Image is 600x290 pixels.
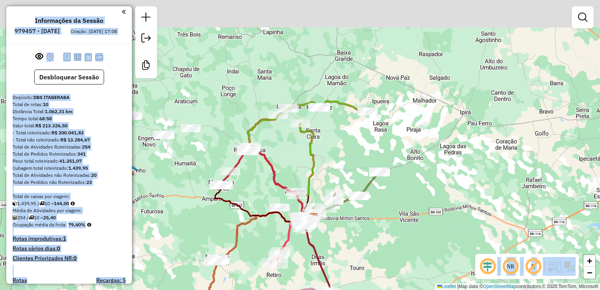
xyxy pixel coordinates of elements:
a: Rotas [13,277,27,284]
div: Criação: [DATE] 17:08 [68,28,120,35]
a: Clique aqui para minimizar o painel [122,7,126,16]
strong: 1 [63,235,66,242]
a: Criar modelo [138,57,154,75]
div: Total de rotas: [13,101,126,108]
h4: Rotas vários dias: [13,245,126,252]
div: Tempo total: [13,115,126,122]
span: Ocultar deslocamento [478,257,497,276]
em: Média calculada utilizando a maior ocupação (%Peso ou %Cubagem) de cada rota da sessão. Rotas cro... [87,222,91,227]
span: Ocultar NR [501,257,520,276]
div: Total de caixas por viagem: [13,193,126,200]
a: Zoom out [584,267,595,279]
strong: 341 [77,151,86,157]
strong: 41.351,07 [59,158,82,164]
img: Rui Barbosa [246,145,256,155]
div: Atividade não roteirizada - BUTECO DA NAY [269,204,289,211]
i: Total de rotas [29,215,34,220]
img: Lajedinho [128,165,138,176]
strong: DBS ITABERABA [33,94,70,100]
div: Distância Total: [13,108,126,115]
img: DBS ITABERABA [309,213,319,223]
button: Visualizar relatório de Roteirização [72,51,83,62]
span: | [457,284,458,289]
strong: 1.439,95 [68,165,88,171]
h4: Clientes Priorizados NR: [13,255,126,262]
div: Total de Atividades não Roteirizadas: [13,172,126,179]
div: Map data © contributors,© 2025 TomTom, Microsoft [435,283,600,290]
div: - Total roteirizado: [13,129,126,136]
div: Atividade não roteirizada - ANALU [154,131,174,139]
div: Média de Atividades por viagem: [13,207,126,214]
strong: 20 [91,172,97,178]
div: Atividade não roteirizada - BISTRO BAR E REST [154,131,174,139]
strong: 254 [82,144,90,150]
a: Zoom in [584,255,595,267]
button: Exibir sessão original [34,51,45,63]
strong: R$ 213.326,50 [35,123,68,128]
strong: 23 [86,179,92,185]
div: Atividade não roteirizada - BAR DO CALIXTO [181,124,200,132]
h4: Rotas improdutivas: [13,235,126,242]
span: + [587,256,592,266]
div: Total de Pedidos não Roteirizados: [13,179,126,186]
a: Exportar sessão [138,30,154,48]
strong: 1.062,31 km [45,108,73,114]
button: Imprimir Rotas [93,51,105,63]
img: Boa Vista do Tupim [214,255,224,265]
strong: 0 [57,245,60,252]
button: Visualizar Romaneio [83,51,93,63]
i: Total de rotas [39,201,44,206]
div: Atividade não roteirizada - ( MERCADINHO DO MARC [181,125,201,132]
strong: 68:58 [39,116,52,121]
div: Valor total: [13,122,126,129]
div: - Total não roteirizado: [13,136,126,143]
strong: 0 [73,255,77,262]
h6: 979457 - [DATE] [15,28,60,35]
img: Exibir/Ocultar setores [563,260,576,273]
span: Ocupação média da frota: [13,222,67,228]
strong: 25,40 [43,215,56,220]
div: Depósito: [13,94,126,101]
img: Fluxo de ruas [547,260,559,273]
strong: R$ 13.284,67 [60,137,90,143]
div: Peso total roteirizado: [13,158,126,165]
h4: Recargas: 5 [96,277,126,284]
span: − [587,268,592,277]
div: Cubagem total roteirizado: [13,165,126,172]
strong: R$ 200.041,83 [51,130,84,136]
div: Total de Atividades Roteirizadas: [13,143,126,151]
div: 1.439,95 / 10 = [13,200,126,207]
strong: 144,00 [54,200,69,206]
button: Desbloquear Sessão [34,70,104,84]
strong: 10 [43,101,48,107]
strong: 79,60% [68,222,86,228]
i: Total de Atividades [13,215,17,220]
h4: Informações da Sessão [35,17,103,24]
button: Logs desbloquear sessão [62,51,72,63]
div: Atividade não roteirizada - MERCADINHO UNIAO [122,112,142,120]
a: Nova sessão e pesquisa [138,9,154,27]
a: Exibir filtros [575,9,591,25]
i: Meta Caixas/viagem: 1,00 Diferença: 143,00 [71,201,75,206]
div: Atividade não roteirizada - BAR E MERCEARIA DO V [123,112,142,119]
div: Total de Pedidos Roteirizados: [13,151,126,158]
i: Cubagem total roteirizado [13,201,17,206]
button: Centralizar mapa no depósito ou ponto de apoio [45,51,55,63]
a: OpenStreetMap [483,284,516,289]
a: Leaflet [437,284,456,289]
div: 254 / 10 = [13,214,126,221]
span: Exibir rótulo [524,257,543,276]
